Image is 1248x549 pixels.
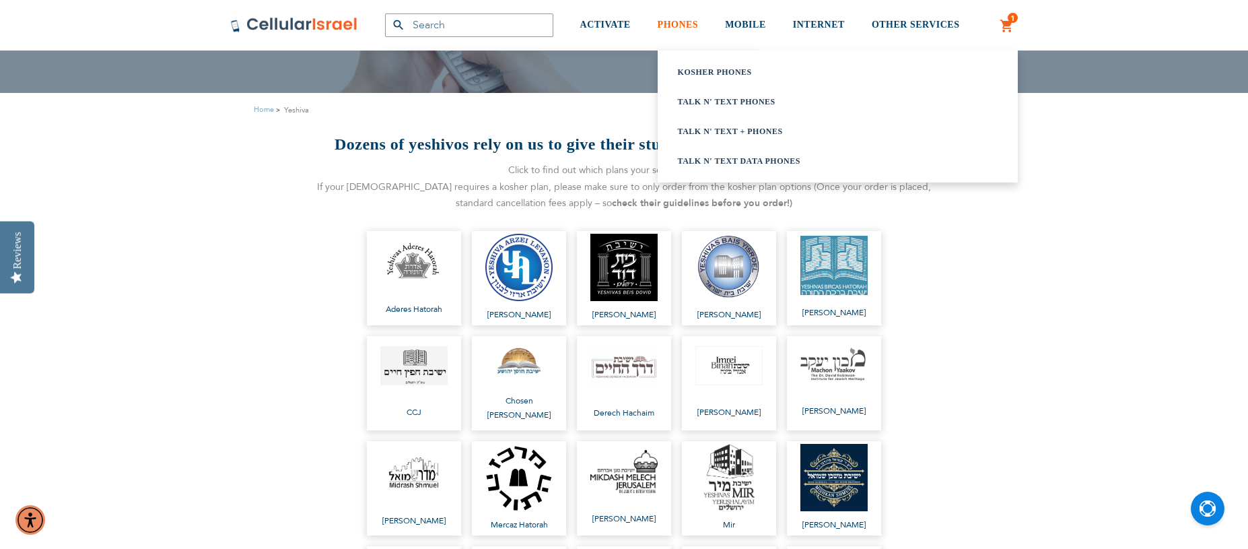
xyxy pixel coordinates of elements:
[590,346,658,387] img: Derech Hachaim
[472,441,566,536] a: Mercaz Hatorah
[800,404,868,418] span: [PERSON_NAME]
[682,441,776,536] a: Mir
[472,231,566,325] a: [PERSON_NAME]
[658,20,699,30] span: PHONES
[380,406,448,420] span: CCJ
[380,239,448,286] img: Aderes Hatorah
[577,336,671,430] a: Derech Hachaim
[800,518,868,532] span: [PERSON_NAME]
[485,444,553,511] img: Mercaz Hatorah
[380,514,448,528] span: [PERSON_NAME]
[678,95,964,108] a: Talk n' Text Phones
[367,231,461,325] a: Aderes Hatorah
[695,406,763,420] span: [PERSON_NAME]
[695,234,763,301] img: Bais Yisroel
[695,308,763,322] span: [PERSON_NAME]
[590,308,658,322] span: [PERSON_NAME]
[380,346,448,386] img: CCJ
[284,104,309,117] strong: Yeshiva
[678,125,964,138] a: Talk n' Text + Phones
[800,444,868,511] img: Mishkan Shmuel
[787,231,881,325] a: [PERSON_NAME]
[678,65,964,79] a: Kosher Phones
[787,336,881,430] a: [PERSON_NAME]
[385,13,553,37] input: Search
[380,302,448,317] span: Aderes Hatorah
[485,344,553,380] img: Chosen Yehoshua
[590,512,658,526] span: [PERSON_NAME]
[800,306,868,320] span: [PERSON_NAME]
[682,231,776,325] a: [PERSON_NAME]
[678,154,964,168] a: Talk n' Text Data Phones
[1010,13,1015,24] span: 1
[800,348,868,381] img: Machon Yaakov
[485,518,553,532] span: Mercaz Hatorah
[793,20,845,30] span: INTERNET
[485,394,553,422] span: Chosen [PERSON_NAME]
[695,346,763,385] img: Imrei Binah
[577,231,671,325] a: [PERSON_NAME]
[872,20,960,30] span: OTHER SERVICES
[485,234,553,301] img: Arzei Levanon
[682,336,776,430] a: [PERSON_NAME]
[309,162,939,212] div: Click to find out which plans your school recommends. If your [DEMOGRAPHIC_DATA] requires a koshe...
[254,104,274,115] a: Home
[577,441,671,536] a: [PERSON_NAME]
[380,448,448,501] img: Medrash Shmuel
[590,450,658,492] img: Mikdash Melech
[367,336,461,430] a: CCJ
[590,234,658,301] img: Bais Dovid
[309,133,939,156] h2: Dozens of yeshivos rely on us to give their students stress-free cell phone service.
[725,20,766,30] span: MOBILE
[590,406,658,420] span: Derech Hachaim
[1000,18,1014,34] a: 1
[472,336,566,430] a: Chosen [PERSON_NAME]
[367,441,461,536] a: [PERSON_NAME]
[787,441,881,536] a: [PERSON_NAME]
[695,444,763,511] img: Mir
[15,505,45,535] div: Accessibility Menu
[485,308,553,322] span: [PERSON_NAME]
[580,20,631,30] span: ACTIVATE
[612,197,792,209] strong: check their guidelines before you order!)
[230,17,358,33] img: Cellular Israel Logo
[11,232,24,269] div: Reviews
[800,236,868,295] img: Bircas Hatorah
[695,518,763,532] span: Mir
